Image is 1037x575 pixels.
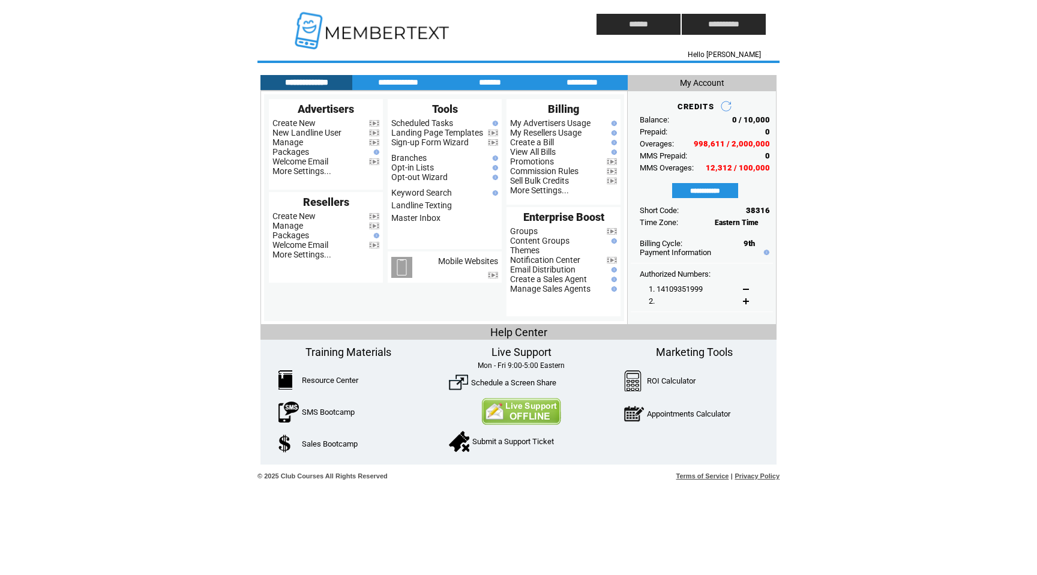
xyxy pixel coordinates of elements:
[640,163,694,172] span: MMS Overages:
[371,233,379,238] img: help.gif
[510,137,554,147] a: Create a Bill
[272,250,331,259] a: More Settings...
[510,226,538,236] a: Groups
[510,265,576,274] a: Email Distribution
[510,147,556,157] a: View All Bills
[272,137,303,147] a: Manage
[609,130,617,136] img: help.gif
[649,284,703,294] span: 1. 14109351999
[609,121,617,126] img: help.gif
[272,240,328,250] a: Welcome Email
[510,245,540,255] a: Themes
[490,155,498,161] img: help.gif
[640,151,687,160] span: MMS Prepaid:
[278,435,292,453] img: SalesBootcamp.png
[510,236,570,245] a: Content Groups
[609,267,617,272] img: help.gif
[278,370,292,390] img: ResourceCenter.png
[481,398,561,425] img: Contact Us
[478,361,565,370] span: Mon - Fri 9:00-5:00 Eastern
[278,402,299,423] img: SMSBootcamp.png
[706,163,770,172] span: 12,312 / 100,000
[302,439,358,448] a: Sales Bootcamp
[369,120,379,127] img: video.png
[391,213,440,223] a: Master Inbox
[490,121,498,126] img: help.gif
[438,256,498,266] a: Mobile Websites
[488,130,498,136] img: video.png
[746,206,770,215] span: 38316
[302,376,358,385] a: Resource Center
[298,103,354,115] span: Advertisers
[640,248,711,257] a: Payment Information
[510,157,554,166] a: Promotions
[369,158,379,165] img: video.png
[471,378,556,387] a: Schedule a Screen Share
[488,139,498,146] img: video.png
[640,239,682,248] span: Billing Cycle:
[680,78,724,88] span: My Account
[491,346,552,358] span: Live Support
[640,115,669,124] span: Balance:
[624,370,642,391] img: Calculator.png
[640,139,674,148] span: Overages:
[272,128,341,137] a: New Landline User
[609,149,617,155] img: help.gif
[257,472,388,480] span: © 2025 Club Courses All Rights Reserved
[272,118,316,128] a: Create New
[694,139,770,148] span: 998,611 / 2,000,000
[371,149,379,155] img: help.gif
[607,228,617,235] img: video.png
[490,190,498,196] img: help.gif
[490,165,498,170] img: help.gif
[391,188,452,197] a: Keyword Search
[510,176,569,185] a: Sell Bulk Credits
[449,431,469,452] img: SupportTicket.png
[607,257,617,263] img: video.png
[302,408,355,417] a: SMS Bootcamp
[510,166,579,176] a: Commission Rules
[391,137,469,147] a: Sign-up Form Wizard
[369,242,379,248] img: video.png
[272,221,303,230] a: Manage
[640,269,711,278] span: Authorized Numbers:
[744,239,755,248] span: 9th
[391,172,448,182] a: Opt-out Wizard
[647,376,696,385] a: ROI Calculator
[609,140,617,145] img: help.gif
[548,103,579,115] span: Billing
[678,102,714,111] span: CREDITS
[647,409,730,418] a: Appointments Calculator
[624,403,644,424] img: AppointmentCalc.png
[510,118,591,128] a: My Advertisers Usage
[272,211,316,221] a: Create New
[490,175,498,180] img: help.gif
[510,128,582,137] a: My Resellers Usage
[369,130,379,136] img: video.png
[676,472,729,480] a: Terms of Service
[391,257,412,278] img: mobile-websites.png
[607,168,617,175] img: video.png
[391,163,434,172] a: Opt-in Lists
[765,151,770,160] span: 0
[609,277,617,282] img: help.gif
[510,284,591,294] a: Manage Sales Agents
[510,274,587,284] a: Create a Sales Agent
[272,157,328,166] a: Welcome Email
[510,185,569,195] a: More Settings...
[735,472,780,480] a: Privacy Policy
[761,250,769,255] img: help.gif
[369,223,379,229] img: video.png
[715,218,759,227] span: Eastern Time
[490,326,547,339] span: Help Center
[523,211,604,223] span: Enterprise Boost
[272,166,331,176] a: More Settings...
[391,118,453,128] a: Scheduled Tasks
[609,238,617,244] img: help.gif
[432,103,458,115] span: Tools
[303,196,349,208] span: Resellers
[391,153,427,163] a: Branches
[731,472,733,480] span: |
[607,158,617,165] img: video.png
[640,206,679,215] span: Short Code:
